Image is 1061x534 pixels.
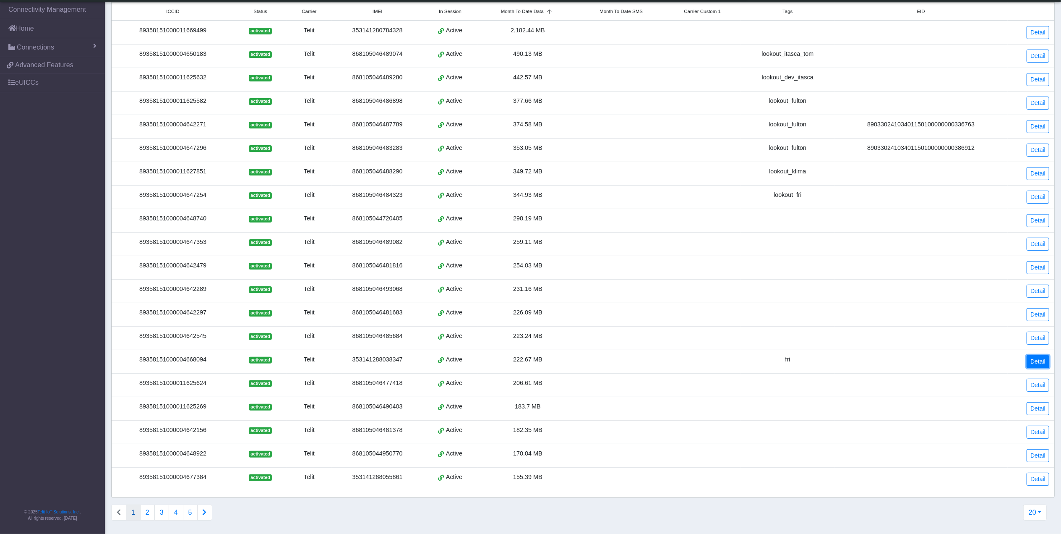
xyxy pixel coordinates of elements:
[292,97,327,106] div: Telit
[337,167,418,176] div: 868105046488290
[513,168,542,175] span: 349.72 MB
[117,120,229,129] div: 89358151000004642271
[249,75,272,81] span: activated
[117,285,229,294] div: 89358151000004642289
[501,8,544,15] span: Month To Date Data
[1027,167,1049,180] a: Detail
[249,192,272,199] span: activated
[249,263,272,270] span: activated
[439,8,461,15] span: In Session
[1027,26,1049,39] a: Detail
[446,214,462,223] span: Active
[249,380,272,387] span: activated
[337,238,418,247] div: 868105046489082
[1027,355,1049,368] a: Detail
[117,332,229,341] div: 89358151000004642545
[249,239,272,246] span: activated
[292,285,327,294] div: Telit
[746,73,829,82] div: lookout_dev_itasca
[1027,261,1049,274] a: Detail
[249,169,272,175] span: activated
[446,355,462,364] span: Active
[337,379,418,388] div: 868105046477418
[292,73,327,82] div: Telit
[1027,332,1049,345] a: Detail
[292,191,327,200] div: Telit
[1027,97,1049,110] a: Detail
[513,332,542,339] span: 223.24 MB
[117,191,229,200] div: 89358151000004647254
[446,332,462,341] span: Active
[446,120,462,129] span: Active
[446,167,462,176] span: Active
[337,355,418,364] div: 353141288038347
[513,380,542,386] span: 206.61 MB
[746,144,829,153] div: lookout_fulton
[249,310,272,317] span: activated
[17,42,54,52] span: Connections
[292,50,327,59] div: Telit
[839,144,1002,153] div: 89033024103401150100000000386912
[1027,308,1049,321] a: Detail
[446,402,462,411] span: Active
[746,167,829,176] div: lookout_klima
[446,73,462,82] span: Active
[337,214,418,223] div: 868105044720405
[166,8,179,15] span: ICCID
[1027,402,1049,415] a: Detail
[154,505,169,521] button: 3
[1027,473,1049,486] a: Detail
[1027,191,1049,204] a: Detail
[1027,238,1049,251] a: Detail
[337,50,418,59] div: 868105046489074
[292,26,327,35] div: Telit
[249,333,272,340] span: activated
[446,97,462,106] span: Active
[292,308,327,317] div: Telit
[249,98,272,105] span: activated
[337,308,418,317] div: 868105046481683
[1027,449,1049,462] a: Detail
[292,120,327,129] div: Telit
[292,355,327,364] div: Telit
[513,427,542,433] span: 182.35 MB
[513,450,542,457] span: 170.04 MB
[337,473,418,482] div: 353141288055861
[1027,285,1049,298] a: Detail
[117,402,229,411] div: 89358151000011625269
[746,50,829,59] div: lookout_itasca_tom
[1027,214,1049,227] a: Detail
[249,28,272,34] span: activated
[292,449,327,458] div: Telit
[513,474,542,480] span: 155.39 MB
[117,73,229,82] div: 89358151000011625632
[446,285,462,294] span: Active
[140,505,155,521] button: 2
[117,261,229,270] div: 89358151000004642479
[249,51,272,58] span: activated
[249,145,272,152] span: activated
[746,355,829,364] div: fri
[746,97,829,106] div: lookout_fulton
[337,332,418,341] div: 868105046485684
[1027,50,1049,63] a: Detail
[446,426,462,435] span: Active
[513,262,542,269] span: 254.03 MB
[337,426,418,435] div: 868105046481378
[513,74,542,81] span: 442.57 MB
[117,50,229,59] div: 89358151000004650183
[117,426,229,435] div: 89358151000004642156
[292,238,327,247] div: Telit
[513,50,542,57] span: 490.13 MB
[292,473,327,482] div: Telit
[292,402,327,411] div: Telit
[513,238,542,245] span: 259.11 MB
[337,97,418,106] div: 868105046486898
[249,122,272,128] span: activated
[746,191,829,200] div: lookout_fri
[1027,73,1049,86] a: Detail
[249,404,272,411] span: activated
[1027,379,1049,392] a: Detail
[292,144,327,153] div: Telit
[249,427,272,434] span: activated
